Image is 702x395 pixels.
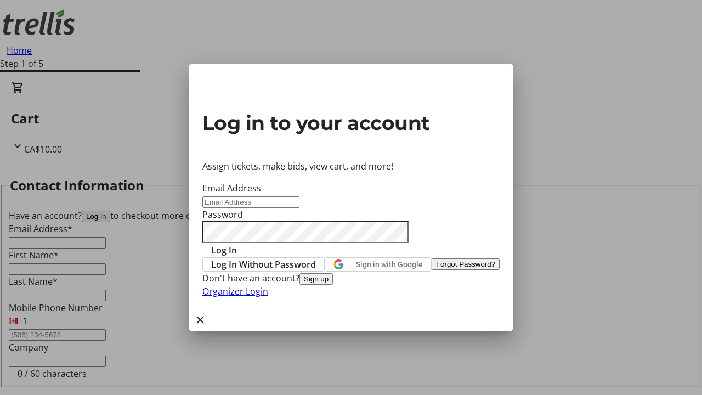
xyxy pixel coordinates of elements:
[202,208,243,221] label: Password
[202,285,268,297] a: Organizer Login
[299,273,333,285] button: Sign up
[325,257,432,272] button: Sign in with Google
[202,160,500,173] p: Assign tickets, make bids, view cart, and more!
[202,182,261,194] label: Email Address
[211,244,237,257] span: Log In
[356,260,423,269] span: Sign in with Google
[211,258,316,271] span: Log In Without Password
[202,257,325,272] button: Log In Without Password
[189,309,211,331] button: Close
[202,108,500,138] h2: Log in to your account
[202,244,246,257] button: Log In
[202,272,500,285] div: Don't have an account?
[202,196,299,208] input: Email Address
[432,258,500,270] button: Forgot Password?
